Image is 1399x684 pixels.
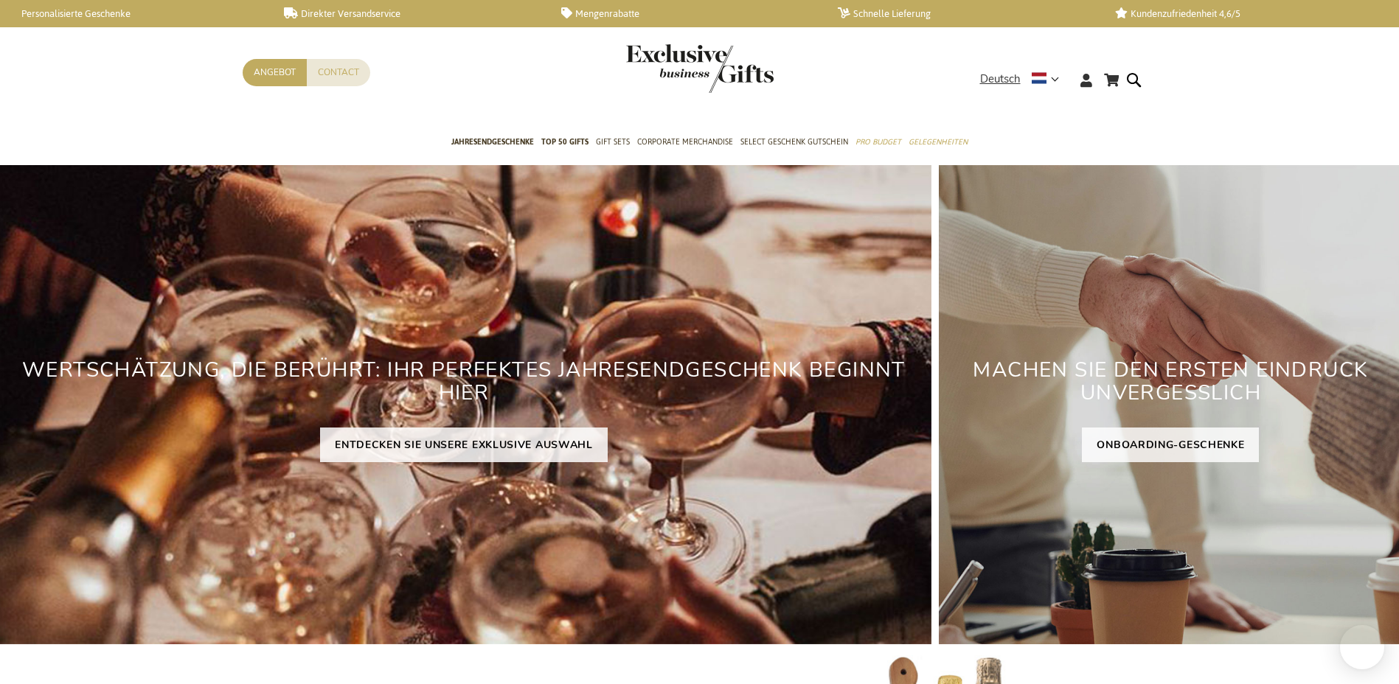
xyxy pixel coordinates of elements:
[541,134,589,150] span: TOP 50 Gifts
[307,59,370,86] a: Contact
[243,59,307,86] a: Angebot
[626,44,700,93] a: store logo
[855,134,901,150] span: Pro Budget
[838,7,1091,20] a: Schnelle Lieferung
[980,71,1021,88] span: Deutsch
[637,134,733,150] span: Corporate Merchandise
[1340,625,1384,669] iframe: belco-activator-frame
[740,134,848,150] span: Select Geschenk Gutschein
[451,134,534,150] span: Jahresendgeschenke
[1115,7,1368,20] a: Kundenzufriedenheit 4,6/5
[596,134,630,150] span: Gift Sets
[320,427,608,462] a: ENTDECKEN SIE UNSERE EXKLUSIVE AUSWAHL
[7,7,260,20] a: Personalisierte Geschenke
[909,134,968,150] span: Gelegenheiten
[561,7,814,20] a: Mengenrabatte
[1082,427,1259,462] a: ONBOARDING-GESCHENKE
[980,71,1069,88] div: Deutsch
[626,44,774,93] img: Exclusive Business gifts logo
[284,7,537,20] a: Direkter Versandservice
